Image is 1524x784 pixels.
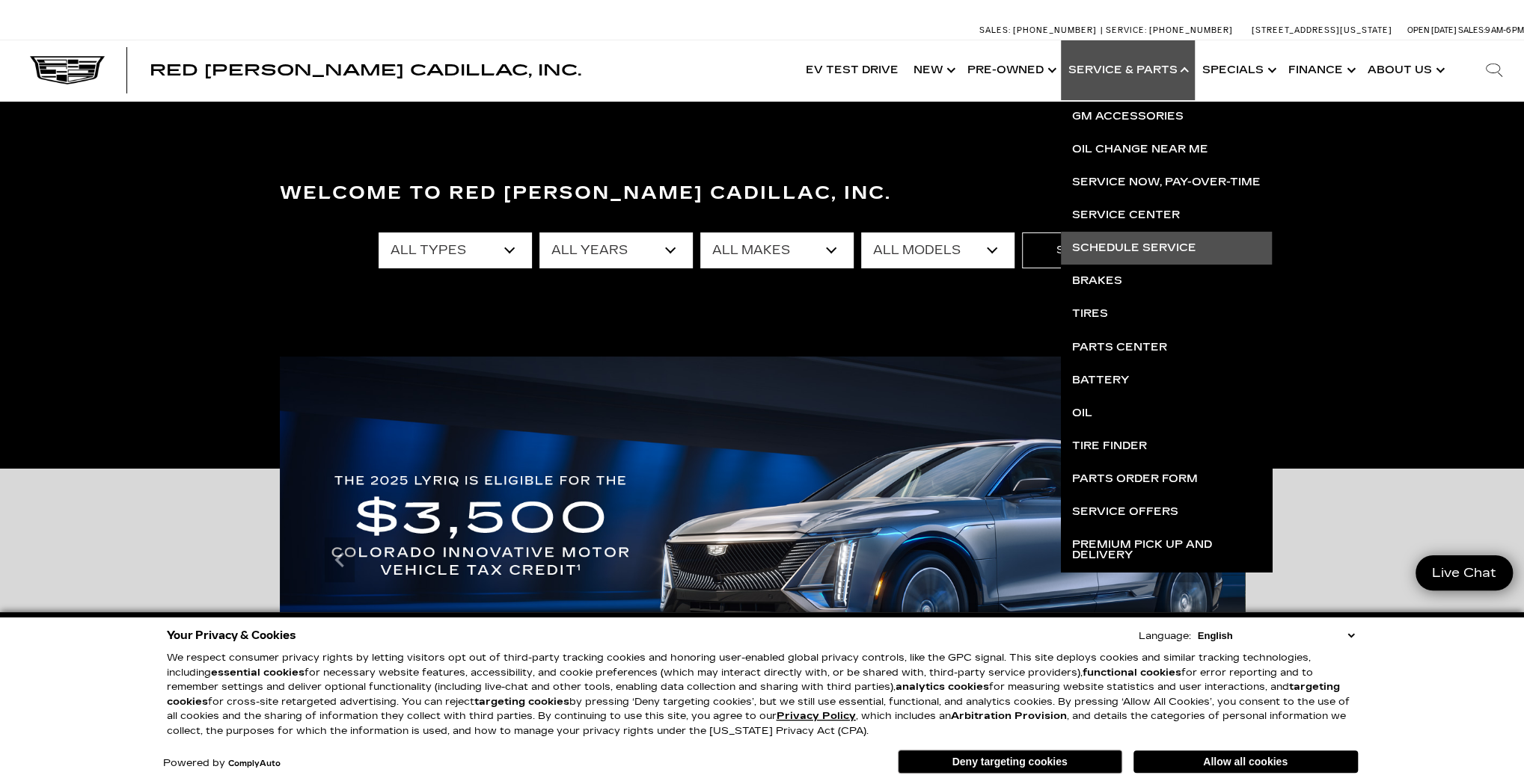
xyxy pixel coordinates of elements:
[167,625,296,646] span: Your Privacy & Cookies
[798,40,906,100] a: EV Test Drive
[1139,632,1191,641] div: Language:
[1252,25,1392,35] a: [STREET_ADDRESS][US_STATE]
[1194,629,1358,643] select: Language Select
[167,651,1358,738] p: We respect consumer privacy rights by letting visitors opt out of third-party tracking cookies an...
[1458,25,1485,35] span: Sales:
[1106,25,1147,35] span: Service:
[1061,166,1272,199] a: Service Now, Pay-Over-Time
[1485,25,1524,35] span: 9 AM-6 PM
[280,179,1245,209] h3: Welcome to Red [PERSON_NAME] Cadillac, Inc.
[1061,496,1272,528] a: Service Offers
[896,681,989,693] strong: analytics cookies
[1464,40,1524,100] div: Search
[150,63,581,78] a: Red [PERSON_NAME] Cadillac, Inc.
[700,232,854,268] select: Filter by make
[228,759,281,768] a: ComplyAuto
[1061,397,1272,430] a: Oil
[1101,26,1237,34] a: Service: [PHONE_NUMBER]
[906,40,960,100] a: New
[1022,232,1145,268] button: Search
[1083,667,1181,679] strong: functional cookies
[1061,430,1272,463] a: Tire Finder
[1407,25,1457,35] span: Open [DATE]
[211,667,305,679] strong: essential cookies
[167,681,1340,708] strong: targeting cookies
[1061,528,1272,572] a: Premium Pick Up and Delivery
[474,696,569,708] strong: targeting cookies
[379,232,532,268] select: Filter by type
[777,710,856,722] u: Privacy Policy
[325,537,355,582] div: Previous
[960,40,1061,100] a: Pre-Owned
[979,25,1011,35] span: Sales:
[1281,40,1360,100] a: Finance
[861,232,1015,268] select: Filter by model
[1061,265,1272,297] a: Brakes
[1424,564,1504,581] span: Live Chat
[30,56,105,84] img: Cadillac Dark Logo with Cadillac White Text
[1195,40,1281,100] a: Specials
[150,61,581,79] span: Red [PERSON_NAME] Cadillac, Inc.
[1061,100,1272,133] a: GM Accessories
[1133,750,1358,773] button: Allow all cookies
[979,26,1101,34] a: Sales: [PHONE_NUMBER]
[1061,297,1272,330] a: Tires
[1061,331,1272,364] a: Parts Center
[1061,199,1272,232] a: Service Center
[280,356,1245,764] img: THE 2025 LYRIQ IS ELIGIBLE FOR THE $3,500 COLORADO INNOVATIVE MOTOR VEHICLE TAX CREDIT
[898,750,1122,774] button: Deny targeting cookies
[1061,364,1272,397] a: Battery
[951,710,1067,722] strong: Arbitration Provision
[1061,40,1195,100] a: Service & Parts
[1149,25,1233,35] span: [PHONE_NUMBER]
[1013,25,1097,35] span: [PHONE_NUMBER]
[1061,232,1272,265] a: Schedule Service
[1416,555,1513,590] a: Live Chat
[1061,463,1272,496] a: Parts Order Form
[539,232,693,268] select: Filter by year
[1360,40,1449,100] a: About Us
[1061,133,1272,166] a: Oil Change near Me
[163,759,281,768] div: Powered by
